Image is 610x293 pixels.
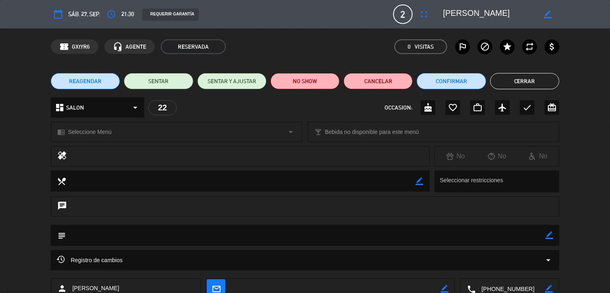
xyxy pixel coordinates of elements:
i: favorite_border [448,103,458,112]
i: repeat [525,42,534,52]
i: border_color [416,177,424,185]
i: work_outline [473,103,482,112]
i: chrome_reader_mode [57,128,65,136]
i: attach_money [547,42,557,52]
span: RESERVADA [161,39,226,54]
span: [PERSON_NAME] [72,284,119,293]
i: border_color [441,285,448,293]
i: border_color [544,11,552,18]
i: subject [57,231,66,240]
button: Confirmar [417,73,486,89]
span: SALON [66,103,84,112]
span: GXtYR6 [72,42,90,52]
div: REQUERIR GARANTÍA [142,9,198,21]
span: 0 [408,42,411,52]
div: 22 [148,100,177,115]
i: local_dining [57,177,66,185]
button: Cancelar [344,73,413,89]
div: No [435,151,476,162]
button: calendar_today [51,7,65,22]
button: fullscreen [417,7,431,22]
button: Cerrar [490,73,559,89]
i: arrow_drop_down [286,127,296,137]
button: NO SHOW [270,73,340,89]
i: healing [57,151,67,162]
i: arrow_drop_down [130,103,140,112]
i: mail_outline [212,284,221,293]
button: REAGENDAR [51,73,120,89]
i: calendar_today [53,9,63,19]
i: dashboard [55,103,65,112]
i: border_color [545,285,553,293]
span: 21:30 [121,9,134,19]
i: access_time [106,9,116,19]
span: AGENTE [125,42,146,52]
i: star [502,42,512,52]
button: SENTAR [124,73,193,89]
div: No [476,151,518,162]
i: arrow_drop_down [543,255,553,265]
span: confirmation_number [59,42,69,52]
span: Registro de cambios [57,255,123,265]
div: No [517,151,559,162]
button: access_time [104,7,119,22]
i: outlined_flag [458,42,467,52]
i: check [522,103,532,112]
span: REAGENDAR [69,77,102,86]
span: 2 [393,4,413,24]
i: border_color [545,231,553,239]
i: chat [57,201,67,212]
span: Seleccione Menú [68,127,111,137]
i: block [480,42,490,52]
span: sáb. 27, sep. [68,9,100,19]
i: local_bar [314,128,322,136]
i: card_giftcard [547,103,557,112]
i: headset_mic [113,42,123,52]
span: OCCASION: [385,103,412,112]
em: Visitas [415,42,434,52]
i: cake [423,103,433,112]
i: fullscreen [419,9,429,19]
i: airplanemode_active [498,103,507,112]
button: SENTAR Y AJUSTAR [197,73,266,89]
span: Bebida no disponible para este menú [325,127,419,137]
